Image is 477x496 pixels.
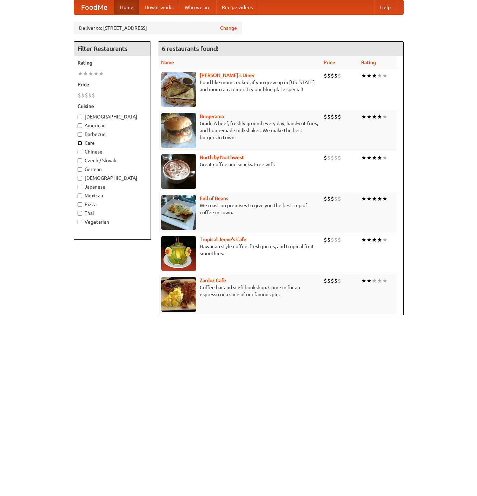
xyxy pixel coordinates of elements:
[161,195,196,230] img: beans.jpg
[372,154,377,162] li: ★
[327,113,331,121] li: $
[377,154,382,162] li: ★
[139,0,179,14] a: How it works
[324,113,327,121] li: $
[338,154,341,162] li: $
[361,195,366,203] li: ★
[85,91,88,99] li: $
[78,81,147,88] h5: Price
[366,113,372,121] li: ★
[78,150,82,154] input: Chinese
[200,114,224,119] a: Burgerama
[331,72,334,80] li: $
[78,148,147,155] label: Chinese
[78,91,81,99] li: $
[161,60,174,65] a: Name
[78,176,82,181] input: [DEMOGRAPHIC_DATA]
[338,195,341,203] li: $
[161,236,196,271] img: jeeves.jpg
[74,0,114,14] a: FoodMe
[78,175,147,182] label: [DEMOGRAPHIC_DATA]
[200,155,244,160] a: North by Northwest
[372,195,377,203] li: ★
[78,193,82,198] input: Mexican
[78,113,147,120] label: [DEMOGRAPHIC_DATA]
[375,0,396,14] a: Help
[324,60,335,65] a: Price
[78,166,147,173] label: German
[382,113,387,121] li: ★
[324,277,327,285] li: $
[377,236,382,244] li: ★
[179,0,216,14] a: Who we are
[200,196,228,201] a: Full of Beans
[382,72,387,80] li: ★
[88,70,93,77] li: ★
[334,195,338,203] li: $
[361,60,376,65] a: Rating
[92,91,95,99] li: $
[162,45,219,52] ng-pluralize: 6 restaurants found!
[324,195,327,203] li: $
[78,210,147,217] label: Thai
[78,192,147,199] label: Mexican
[220,25,237,32] a: Change
[161,79,318,93] p: Food like mom cooked, if you grew up in [US_STATE] and mom ran a diner. Try our blue plate special!
[78,158,82,163] input: Czech / Slovak
[99,70,104,77] li: ★
[372,236,377,244] li: ★
[78,141,82,145] input: Cafe
[327,154,331,162] li: $
[327,236,331,244] li: $
[78,220,82,224] input: Vegetarian
[366,277,372,285] li: ★
[327,195,331,203] li: $
[78,202,82,207] input: Pizza
[366,72,372,80] li: ★
[78,201,147,208] label: Pizza
[200,237,246,242] a: Tropical Jeeve's Cafe
[372,277,377,285] li: ★
[83,70,88,77] li: ★
[382,277,387,285] li: ★
[334,154,338,162] li: $
[78,59,147,66] h5: Rating
[161,72,196,107] img: sallys.jpg
[377,113,382,121] li: ★
[78,122,147,129] label: American
[161,277,196,312] img: zardoz.jpg
[382,236,387,244] li: ★
[331,113,334,121] li: $
[382,154,387,162] li: ★
[366,195,372,203] li: ★
[78,131,147,138] label: Barbecue
[324,72,327,80] li: $
[366,154,372,162] li: ★
[161,154,196,189] img: north.jpg
[372,113,377,121] li: ★
[161,120,318,141] p: Grade A beef, freshly ground every day, hand-cut fries, and home-made milkshakes. We make the bes...
[78,132,82,137] input: Barbecue
[161,243,318,257] p: Hawaiian style coffee, fresh juices, and tropical fruit smoothies.
[334,236,338,244] li: $
[382,195,387,203] li: ★
[334,72,338,80] li: $
[338,236,341,244] li: $
[161,113,196,148] img: burgerama.jpg
[78,103,147,110] h5: Cuisine
[338,113,341,121] li: $
[334,113,338,121] li: $
[78,183,147,190] label: Japanese
[361,236,366,244] li: ★
[88,91,92,99] li: $
[334,277,338,285] li: $
[366,236,372,244] li: ★
[216,0,258,14] a: Recipe videos
[78,167,82,172] input: German
[200,278,226,283] a: Zardoz Cafe
[377,72,382,80] li: ★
